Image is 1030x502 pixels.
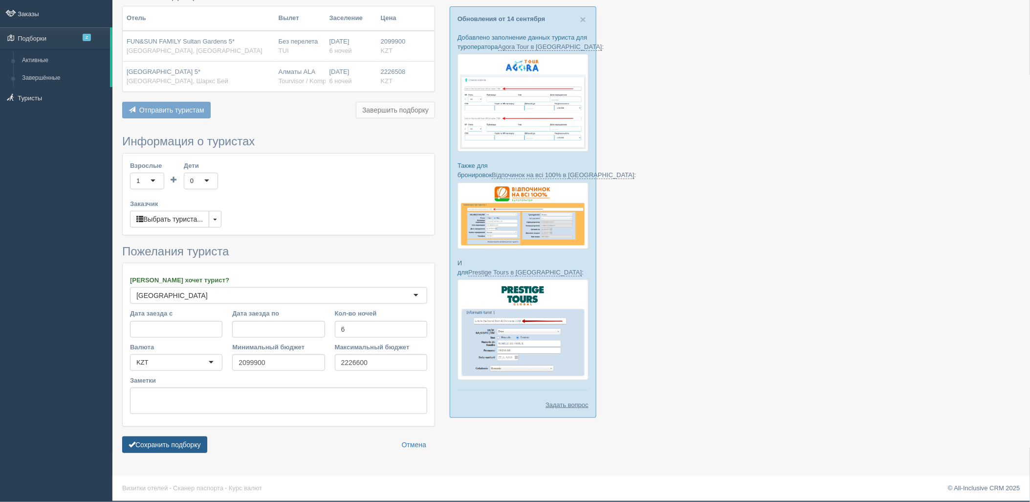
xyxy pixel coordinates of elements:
[127,77,228,85] span: [GEOGRAPHIC_DATA], Шаркс Бей
[122,436,207,453] button: Сохранить подборку
[498,43,602,51] a: Agora Tour в [GEOGRAPHIC_DATA]
[173,484,223,492] a: Сканер паспорта
[468,269,582,276] a: Prestige Tours в [GEOGRAPHIC_DATA]
[356,102,435,118] button: Завершить подборку
[184,161,218,170] label: Дети
[190,176,194,186] div: 0
[136,291,208,300] div: [GEOGRAPHIC_DATA]
[458,258,589,277] p: И для :
[122,102,211,118] button: Отправить туристам
[329,77,352,85] span: 6 ночей
[139,106,204,114] span: Отправить туристам
[279,37,322,55] div: Без перелета
[329,47,352,54] span: 6 ночей
[458,33,589,51] p: Добавлено заполнение данных туриста для туроператора :
[377,6,410,31] th: Цена
[279,68,322,86] div: Алматы ALA
[329,37,373,55] div: [DATE]
[232,342,325,352] label: Минимальный бюджет
[329,68,373,86] div: [DATE]
[458,183,589,249] img: otdihnavse100--%D1%84%D0%BE%D1%80%D0%BC%D0%B0-%D0%B1%D1%80%D0%BE%D0%BD%D0%B8%D1%80%D0%BE%D0%B2%D0...
[381,77,393,85] span: KZT
[127,68,200,75] span: [GEOGRAPHIC_DATA] 5*
[335,309,427,318] label: Кол-во ночей
[127,47,263,54] span: [GEOGRAPHIC_DATA], [GEOGRAPHIC_DATA]
[130,211,209,228] button: Выбрать туриста...
[130,161,164,170] label: Взрослые
[123,6,275,31] th: Отель
[170,484,172,492] span: ·
[335,321,427,338] input: 7-10 или 7,10,14
[458,161,589,180] p: Также для бронировок :
[136,176,140,186] div: 1
[18,52,110,69] a: Активные
[381,47,393,54] span: KZT
[335,342,427,352] label: Максимальный бюджет
[130,199,427,208] label: Заказчик
[130,309,222,318] label: Дата заезда с
[232,309,325,318] label: Дата заезда по
[229,484,262,492] a: Курс валют
[279,77,347,85] span: Tourvisor / Kompas (KZ)
[130,342,222,352] label: Валюта
[580,14,586,25] span: ×
[580,14,586,24] button: Close
[122,245,229,258] span: Пожелания туриста
[381,38,406,45] span: 2099900
[279,47,289,54] span: TUI
[130,275,427,285] label: [PERSON_NAME] хочет турист?
[326,6,377,31] th: Заселение
[458,15,545,23] a: Обновления от 14 сентября
[136,358,149,367] div: KZT
[18,69,110,87] a: Завершённые
[381,68,406,75] span: 2226508
[122,484,168,492] a: Визитки отелей
[127,38,235,45] span: FUN&SUN FAMILY Sultan Gardens 5*
[122,135,435,148] h3: Информация о туристах
[492,171,634,179] a: Відпочинок на всі 100% в [GEOGRAPHIC_DATA]
[948,484,1020,492] a: © All-Inclusive CRM 2025
[395,436,433,453] a: Отмена
[130,376,427,385] label: Заметки
[275,6,326,31] th: Вылет
[458,279,589,380] img: prestige-tours-booking-form-crm-for-travel-agents.png
[546,400,589,410] a: Задать вопрос
[225,484,227,492] span: ·
[83,34,91,41] span: 2
[458,54,589,152] img: agora-tour-%D1%84%D0%BE%D1%80%D0%BC%D0%B0-%D0%B1%D1%80%D0%BE%D0%BD%D1%8E%D0%B2%D0%B0%D0%BD%D0%BD%...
